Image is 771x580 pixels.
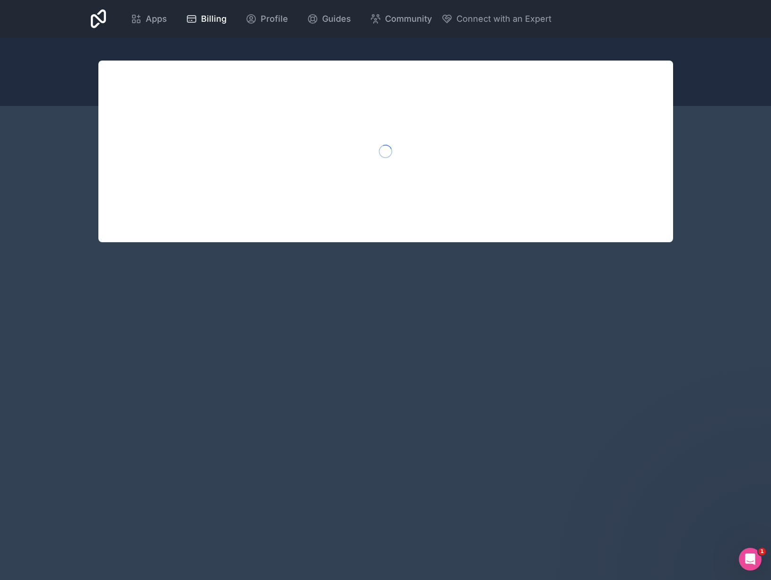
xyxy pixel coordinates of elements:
span: Apps [146,12,167,26]
button: Connect with an Expert [441,12,552,26]
a: Community [362,9,439,29]
a: Profile [238,9,296,29]
a: Guides [299,9,359,29]
span: Community [385,12,432,26]
span: Connect with an Expert [456,12,552,26]
a: Apps [123,9,175,29]
span: Profile [261,12,288,26]
span: Guides [322,12,351,26]
a: Billing [178,9,234,29]
span: Billing [201,12,227,26]
span: 1 [758,548,766,555]
iframe: Intercom live chat [739,548,762,571]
